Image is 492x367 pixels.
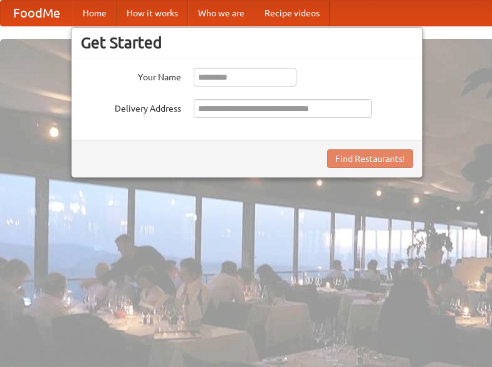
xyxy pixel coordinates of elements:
[188,1,254,26] a: Who we are
[327,149,413,168] button: Find Restaurants!
[73,1,117,26] a: Home
[81,99,181,115] label: Delivery Address
[81,68,181,83] label: Your Name
[117,1,188,26] a: How it works
[81,33,413,52] h3: Get Started
[254,1,330,26] a: Recipe videos
[1,1,73,26] a: FoodMe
